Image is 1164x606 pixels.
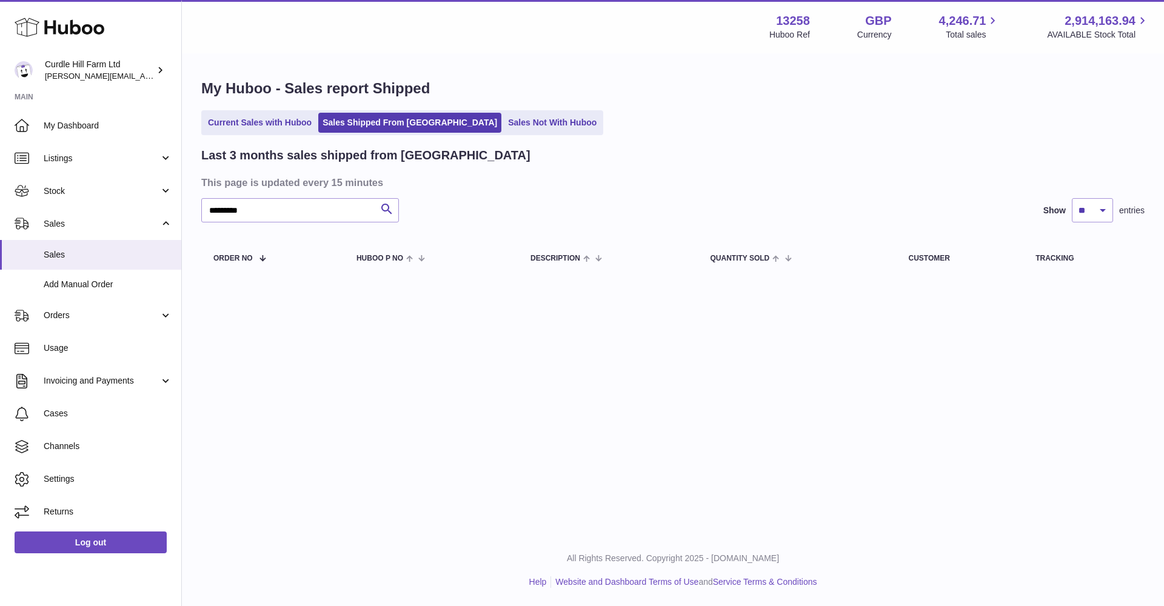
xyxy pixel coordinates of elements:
[44,185,159,197] span: Stock
[44,120,172,132] span: My Dashboard
[769,29,810,41] div: Huboo Ref
[865,13,891,29] strong: GBP
[44,473,172,485] span: Settings
[44,506,172,518] span: Returns
[1035,255,1132,262] div: Tracking
[44,153,159,164] span: Listings
[1047,29,1149,41] span: AVAILABLE Stock Total
[44,279,172,290] span: Add Manual Order
[1047,13,1149,41] a: 2,914,163.94 AVAILABLE Stock Total
[44,218,159,230] span: Sales
[356,255,403,262] span: Huboo P no
[192,553,1154,564] p: All Rights Reserved. Copyright 2025 - [DOMAIN_NAME]
[710,255,769,262] span: Quantity Sold
[44,342,172,354] span: Usage
[201,79,1145,98] h1: My Huboo - Sales report Shipped
[555,577,698,587] a: Website and Dashboard Terms of Use
[713,577,817,587] a: Service Terms & Conditions
[1043,205,1066,216] label: Show
[1065,13,1136,29] span: 2,914,163.94
[44,249,172,261] span: Sales
[201,176,1142,189] h3: This page is updated every 15 minutes
[204,113,316,133] a: Current Sales with Huboo
[776,13,810,29] strong: 13258
[1119,205,1145,216] span: entries
[908,255,1011,262] div: Customer
[939,13,1000,41] a: 4,246.71 Total sales
[15,61,33,79] img: miranda@diddlysquatfarmshop.com
[201,147,530,164] h2: Last 3 months sales shipped from [GEOGRAPHIC_DATA]
[504,113,601,133] a: Sales Not With Huboo
[857,29,892,41] div: Currency
[939,13,986,29] span: 4,246.71
[44,375,159,387] span: Invoicing and Payments
[530,255,580,262] span: Description
[45,71,243,81] span: [PERSON_NAME][EMAIL_ADDRESS][DOMAIN_NAME]
[318,113,501,133] a: Sales Shipped From [GEOGRAPHIC_DATA]
[529,577,547,587] a: Help
[44,441,172,452] span: Channels
[15,531,167,553] a: Log out
[45,59,154,82] div: Curdle Hill Farm Ltd
[213,255,253,262] span: Order No
[44,408,172,419] span: Cases
[44,310,159,321] span: Orders
[946,29,1000,41] span: Total sales
[551,576,817,588] li: and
